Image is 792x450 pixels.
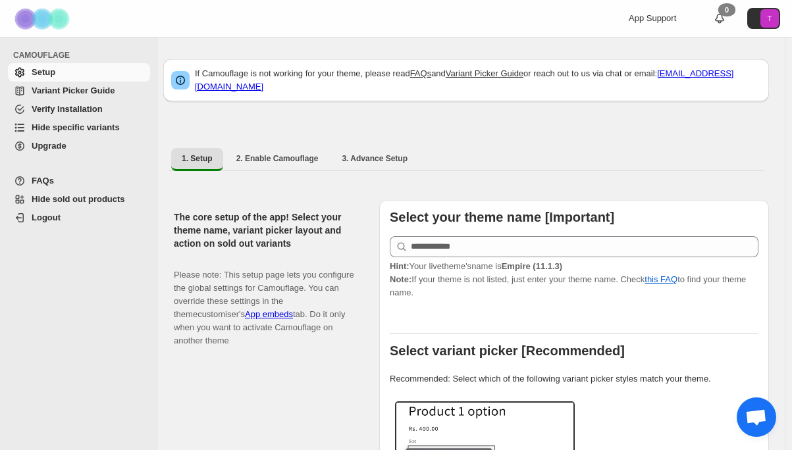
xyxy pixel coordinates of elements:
a: Verify Installation [8,100,150,118]
span: 3. Advance Setup [342,153,408,164]
strong: Hint: [390,261,409,271]
span: Setup [32,67,55,77]
div: 0 [718,3,735,16]
span: Upgrade [32,141,66,151]
span: Hide specific variants [32,122,120,132]
a: Variant Picker Guide [8,82,150,100]
a: Upgrade [8,137,150,155]
a: Logout [8,209,150,227]
text: T [768,14,772,22]
a: Open chat [737,397,776,437]
a: FAQs [8,172,150,190]
strong: Empire (11.1.3) [502,261,563,271]
span: App Support [629,13,676,23]
a: Setup [8,63,150,82]
a: 0 [713,12,726,25]
span: Avatar with initials T [760,9,779,28]
button: Avatar with initials T [747,8,780,29]
span: Hide sold out products [32,194,125,204]
strong: Note: [390,274,411,284]
p: If your theme is not listed, just enter your theme name. Check to find your theme name. [390,260,758,299]
p: If Camouflage is not working for your theme, please read and or reach out to us via chat or email: [195,67,761,93]
a: this FAQ [645,274,677,284]
span: Verify Installation [32,104,103,114]
span: Your live theme's name is [390,261,562,271]
b: Select your theme name [Important] [390,210,614,224]
h2: The core setup of the app! Select your theme name, variant picker layout and action on sold out v... [174,211,358,250]
span: FAQs [32,176,54,186]
a: Hide sold out products [8,190,150,209]
a: Variant Picker Guide [446,68,523,78]
a: FAQs [410,68,432,78]
a: Hide specific variants [8,118,150,137]
img: Camouflage [11,1,76,37]
span: Logout [32,213,61,222]
b: Select variant picker [Recommended] [390,343,625,358]
p: Please note: This setup page lets you configure the global settings for Camouflage. You can overr... [174,255,358,347]
span: Variant Picker Guide [32,86,115,95]
span: CAMOUFLAGE [13,50,151,61]
p: Recommended: Select which of the following variant picker styles match your theme. [390,372,758,386]
span: 1. Setup [182,153,213,164]
span: 2. Enable Camouflage [236,153,319,164]
a: App embeds [245,309,293,319]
